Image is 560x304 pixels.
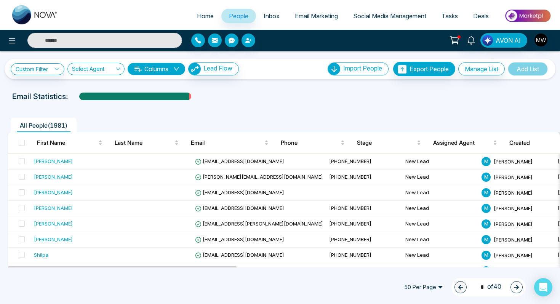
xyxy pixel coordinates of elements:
[287,9,346,23] a: Email Marketing
[115,138,173,147] span: Last Name
[185,132,275,154] th: Email
[12,5,58,24] img: Nova CRM Logo
[410,65,449,73] span: Export People
[329,252,371,258] span: [PHONE_NUMBER]
[351,132,427,154] th: Stage
[494,158,533,164] span: [PERSON_NAME]
[494,174,533,180] span: [PERSON_NAME]
[402,201,478,216] td: New Lead
[402,154,478,170] td: New Lead
[346,9,434,23] a: Social Media Management
[195,174,323,180] span: [PERSON_NAME][EMAIL_ADDRESS][DOMAIN_NAME]
[482,173,491,182] span: M
[264,12,280,20] span: Inbox
[476,282,501,292] span: of 40
[329,158,371,164] span: [PHONE_NUMBER]
[11,63,64,75] a: Custom Filter
[173,66,179,72] span: down
[329,221,371,227] span: [PHONE_NUMBER]
[393,62,455,76] button: Export People
[329,236,371,242] span: [PHONE_NUMBER]
[473,12,489,20] span: Deals
[534,278,552,296] div: Open Intercom Messenger
[189,9,221,23] a: Home
[434,9,466,23] a: Tasks
[37,138,97,147] span: First Name
[185,62,239,75] a: Lead FlowLead Flow
[494,236,533,242] span: [PERSON_NAME]
[399,281,448,293] span: 50 Per Page
[494,189,533,195] span: [PERSON_NAME]
[195,158,284,164] span: [EMAIL_ADDRESS][DOMAIN_NAME]
[109,132,185,154] th: Last Name
[494,252,533,258] span: [PERSON_NAME]
[357,138,415,147] span: Stage
[195,205,284,211] span: [EMAIL_ADDRESS][DOMAIN_NAME]
[402,185,478,201] td: New Lead
[34,204,73,212] div: [PERSON_NAME]
[534,34,547,46] img: User Avatar
[402,248,478,263] td: New Lead
[12,91,68,102] p: Email Statistics:
[482,204,491,213] span: M
[353,12,426,20] span: Social Media Management
[17,122,70,129] span: All People ( 1981 )
[31,132,109,154] th: First Name
[34,235,73,243] div: [PERSON_NAME]
[34,220,73,227] div: [PERSON_NAME]
[482,251,491,260] span: M
[482,35,493,46] img: Lead Flow
[494,205,533,211] span: [PERSON_NAME]
[188,62,239,75] button: Lead Flow
[482,219,491,229] span: M
[402,232,478,248] td: New Lead
[195,252,284,258] span: [EMAIL_ADDRESS][DOMAIN_NAME]
[197,12,214,20] span: Home
[229,12,248,20] span: People
[482,235,491,244] span: M
[195,236,284,242] span: [EMAIL_ADDRESS][DOMAIN_NAME]
[295,12,338,20] span: Email Marketing
[329,174,371,180] span: [PHONE_NUMBER]
[343,64,382,72] span: Import People
[480,33,527,48] button: AVON AI
[466,9,496,23] a: Deals
[191,138,263,147] span: Email
[482,266,491,275] span: M
[275,132,351,154] th: Phone
[34,251,48,259] div: Shilpa
[256,9,287,23] a: Inbox
[482,157,491,166] span: M
[458,62,505,75] button: Manage List
[34,189,73,196] div: [PERSON_NAME]
[496,36,521,45] span: AVON AI
[221,9,256,23] a: People
[442,12,458,20] span: Tasks
[402,170,478,185] td: New Lead
[329,205,371,211] span: [PHONE_NUMBER]
[427,132,503,154] th: Assigned Agent
[281,138,339,147] span: Phone
[203,64,232,72] span: Lead Flow
[195,221,323,227] span: [EMAIL_ADDRESS][PERSON_NAME][DOMAIN_NAME]
[34,173,73,181] div: [PERSON_NAME]
[494,221,533,227] span: [PERSON_NAME]
[34,157,73,165] div: [PERSON_NAME]
[482,188,491,197] span: M
[128,63,185,75] button: Columnsdown
[195,189,284,195] span: [EMAIL_ADDRESS][DOMAIN_NAME]
[189,63,201,75] img: Lead Flow
[402,216,478,232] td: New Lead
[433,138,491,147] span: Assigned Agent
[402,263,478,279] td: New Lead
[500,7,555,24] img: Market-place.gif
